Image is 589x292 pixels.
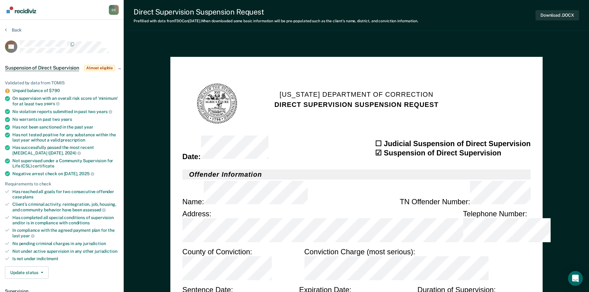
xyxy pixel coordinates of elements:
div: On supervision with an overall risk score of 'minimum' for at least two [12,96,119,106]
div: Has reached all goals for two consecutive offender case [12,189,119,200]
span: year [84,125,93,129]
div: Address : [182,209,463,244]
span: years [44,101,60,106]
span: 2024) [65,150,81,155]
div: Telephone Number : [463,209,551,244]
span: Suspension of Direct Supervision [5,65,79,71]
div: Date : [182,136,268,161]
span: years [61,117,72,122]
span: prescription [61,138,85,142]
span: indictment [36,256,58,261]
h1: [US_STATE] Department of Correction [280,90,433,99]
button: Back [5,27,22,33]
span: plans [23,194,33,199]
div: No violation reports submitted in past two [12,109,119,114]
div: Not under active supervision in any other [12,249,119,254]
div: No pending criminal charges in any [12,241,119,246]
div: Has successfully passed the most recent [MEDICAL_DATA] ([DATE], [12,145,119,155]
span: assessed [83,207,106,212]
div: ☑ Suspension of Direct Supervision [375,148,531,158]
div: Negative arrest check on [DATE], [12,171,119,176]
span: year [21,233,34,238]
span: conditions [69,220,90,225]
div: Direct Supervision Suspension Request [134,7,418,16]
div: Requirements to check [5,181,119,187]
div: Unpaid balance of $790 [12,88,119,93]
div: Has not tested positive for any substance within the last year without a valid [12,132,119,143]
span: 2025 [79,171,94,176]
span: certificate [32,163,54,168]
h2: DIRECT SUPERVISION SUSPENSION REQUEST [274,99,438,109]
div: In compliance with the agreed payment plan for the last [12,228,119,238]
button: Update status [5,266,49,279]
button: Download .DOCX [536,10,579,20]
div: Not supervised under a Community Supervision for Life (CSL) [12,158,119,169]
span: years [96,109,112,114]
div: County of Conviction : [182,247,304,282]
button: Profile dropdown button [109,5,119,15]
div: Prefilled with data from TDOC on [DATE] . When downloaded some basic information will be pre-popu... [134,19,418,23]
div: Client’s criminal activity, reintegration, job, housing, and community behavior have been [12,202,119,212]
div: Has not been sanctioned in the past [12,125,119,130]
span: jurisdiction [95,249,117,254]
div: Conviction Charge (most serious) : [304,247,531,282]
span: Almost eligible [84,65,115,71]
div: ☐ Judicial Suspension of Direct Supervision [375,139,531,149]
div: Name : [182,181,307,206]
span: jurisdiction [83,241,106,246]
img: Recidiviz [6,6,36,13]
div: Is not under [12,256,119,261]
div: TN Offender Number : [399,181,530,206]
h2: Offender Information [182,169,530,179]
div: D E [109,5,119,15]
div: Validated by data from TOMIS [5,80,119,86]
div: Has completed all special conditions of supervision and/or is in compliance with [12,215,119,226]
div: No warrants in past two [12,117,119,122]
div: Open Intercom Messenger [568,271,583,286]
